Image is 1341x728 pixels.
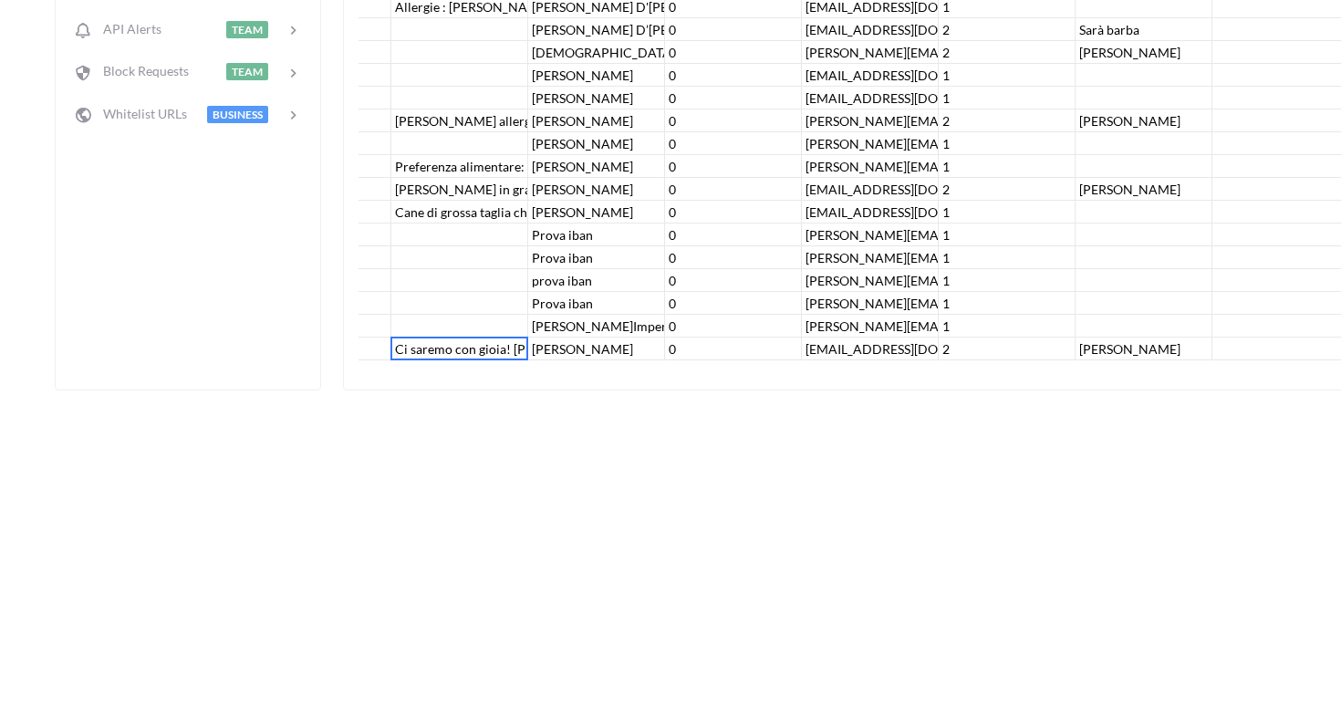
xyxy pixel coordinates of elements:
div: 0 [665,269,802,292]
div: [PERSON_NAME][EMAIL_ADDRESS][DOMAIN_NAME] [802,109,939,132]
div: 0 [665,155,802,178]
div: 0 [665,178,802,201]
div: [PERSON_NAME][EMAIL_ADDRESS] [802,292,939,315]
div: [PERSON_NAME] allergia noci Marika secondo di terra [391,109,528,132]
div: 0 [665,315,802,338]
div: 1 [939,224,1076,246]
div: 1 [939,315,1076,338]
div: [EMAIL_ADDRESS][DOMAIN_NAME] [802,338,939,360]
div: [PERSON_NAME] [528,201,665,224]
div: 1 [939,155,1076,178]
div: 0 [665,109,802,132]
div: 2 [939,338,1076,360]
div: 2 [939,18,1076,41]
div: [PERSON_NAME][EMAIL_ADDRESS][DOMAIN_NAME] [802,246,939,269]
div: 0 [665,87,802,109]
div: Sarà barba [1076,18,1212,41]
div: [PERSON_NAME] [1076,41,1212,64]
div: [PERSON_NAME] [528,87,665,109]
div: 2 [939,109,1076,132]
div: [EMAIL_ADDRESS][DOMAIN_NAME] [802,87,939,109]
div: [EMAIL_ADDRESS][DOMAIN_NAME] [802,178,939,201]
div: 0 [665,132,802,155]
div: [DEMOGRAPHIC_DATA][PERSON_NAME] [528,41,665,64]
div: 2 [939,41,1076,64]
div: Cane di grossa taglia che ama divorare i bassotti [391,201,528,224]
div: 1 [939,132,1076,155]
span: API Alerts [92,21,161,36]
div: [PERSON_NAME][EMAIL_ADDRESS][DOMAIN_NAME] [802,155,939,178]
div: Ci saremo con gioia! [PERSON_NAME] è allergica a fave e piselli. A prestissimooo [391,338,528,360]
div: 0 [665,292,802,315]
div: Prova iban [528,224,665,246]
div: 1 [939,269,1076,292]
div: [EMAIL_ADDRESS][DOMAIN_NAME] [802,201,939,224]
div: 0 [665,338,802,360]
div: 0 [665,246,802,269]
div: [PERSON_NAME][EMAIL_ADDRESS][DOMAIN_NAME] [802,132,939,155]
span: Whitelist URLs [92,106,187,121]
div: Prova iban [528,292,665,315]
div: [PERSON_NAME] [528,155,665,178]
div: [EMAIL_ADDRESS][DOMAIN_NAME] [802,18,939,41]
div: 1 [939,201,1076,224]
div: [PERSON_NAME] D’[PERSON_NAME] [528,18,665,41]
div: [PERSON_NAME]Imperio [528,315,665,338]
div: 0 [665,201,802,224]
div: 0 [665,18,802,41]
div: prova iban [528,269,665,292]
div: 1 [939,246,1076,269]
div: 0 [665,224,802,246]
span: TEAM [226,21,268,38]
div: [PERSON_NAME] [528,132,665,155]
div: [PERSON_NAME] [528,178,665,201]
div: Prova iban [528,246,665,269]
div: [PERSON_NAME][EMAIL_ADDRESS][DOMAIN_NAME] [802,224,939,246]
div: [PERSON_NAME] [528,64,665,87]
div: 0 [665,64,802,87]
div: 1 [939,64,1076,87]
div: [PERSON_NAME] [528,109,665,132]
div: [PERSON_NAME][EMAIL_ADDRESS][DOMAIN_NAME] [802,269,939,292]
div: 2 [939,178,1076,201]
div: [PERSON_NAME] in gravidanza [391,178,528,201]
div: [PERSON_NAME][EMAIL_ADDRESS][DOMAIN_NAME] [802,41,939,64]
div: 0 [665,41,802,64]
div: [PERSON_NAME][EMAIL_ADDRESS][DOMAIN_NAME] [802,315,939,338]
span: TEAM [226,63,268,80]
span: BUSINESS [207,106,268,123]
div: [PERSON_NAME] [1076,178,1212,201]
div: Preferenza alimentare: no mare , preferibile terra Nessuna intolleranza [391,155,528,178]
div: [PERSON_NAME] [528,338,665,360]
div: [PERSON_NAME] [1076,109,1212,132]
div: [EMAIL_ADDRESS][DOMAIN_NAME] [802,64,939,87]
div: [PERSON_NAME] [1076,338,1212,360]
span: Block Requests [92,63,189,78]
div: 1 [939,87,1076,109]
div: 1 [939,292,1076,315]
